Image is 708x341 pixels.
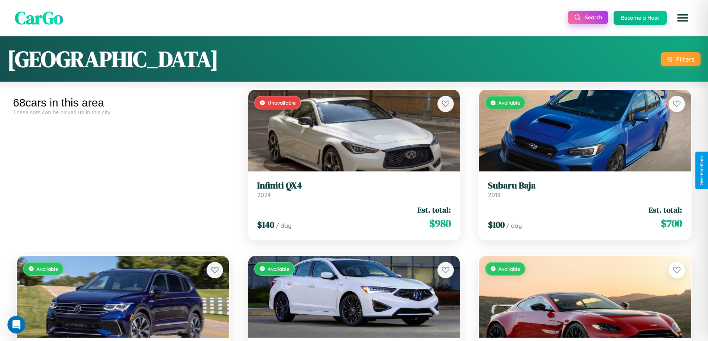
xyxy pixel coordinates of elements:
[585,14,602,21] span: Search
[13,96,233,109] div: 68 cars in this area
[614,11,667,25] button: Become a Host
[257,180,451,191] h3: Infiniti QX4
[15,6,63,30] span: CarGo
[268,266,290,272] span: Available
[268,99,296,106] span: Unavailable
[498,99,520,106] span: Available
[488,180,682,191] h3: Subaru Baja
[699,155,704,186] div: Give Feedback
[661,52,701,66] button: Filters
[257,191,271,199] span: 2024
[498,266,520,272] span: Available
[36,266,58,272] span: Available
[506,222,522,229] span: / day
[429,216,451,231] span: $ 980
[649,204,682,215] span: Est. total:
[257,219,274,231] span: $ 140
[488,219,505,231] span: $ 100
[488,191,501,199] span: 2018
[672,7,693,28] button: Open menu
[7,44,219,74] h1: [GEOGRAPHIC_DATA]
[661,216,682,231] span: $ 700
[568,11,608,24] button: Search
[417,204,451,215] span: Est. total:
[676,55,695,63] div: Filters
[257,180,451,199] a: Infiniti QX42024
[13,109,233,115] div: These cars can be picked up in this city.
[488,180,682,199] a: Subaru Baja2018
[276,222,291,229] span: / day
[7,316,25,334] iframe: Intercom live chat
